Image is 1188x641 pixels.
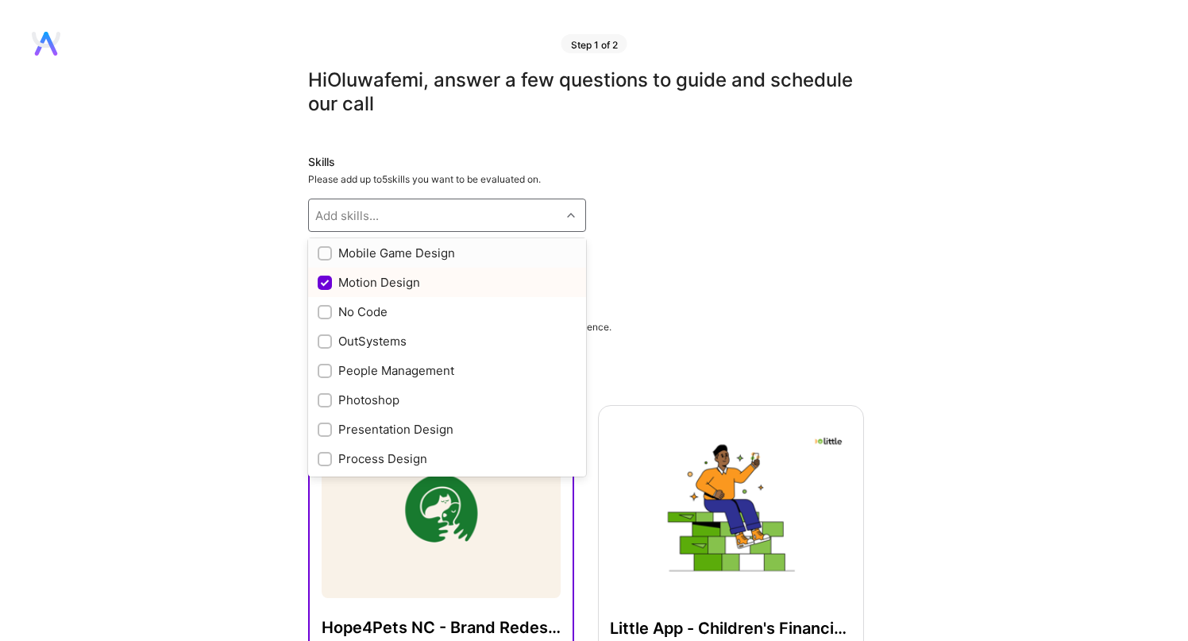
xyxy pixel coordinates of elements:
[315,207,379,224] div: Add skills...
[318,303,577,320] div: No Code
[308,173,864,186] div: Please add up to 5 skills you want to be evaluated on.
[318,274,577,291] div: Motion Design
[322,617,561,638] h4: Hope4Pets NC - Brand Redesign
[561,34,627,53] div: Step 1 of 2
[318,245,577,261] div: Mobile Game Design
[308,154,864,170] div: Skills
[308,68,864,116] div: Hi Oluwafemi , answer a few questions to guide and schedule our call
[567,211,575,219] i: icon Chevron
[322,419,561,598] img: Hope4Pets NC - Brand Redesign
[318,333,577,349] div: OutSystems
[318,450,577,467] div: Process Design
[318,421,577,438] div: Presentation Design
[318,362,577,379] div: People Management
[318,392,577,408] div: Photoshop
